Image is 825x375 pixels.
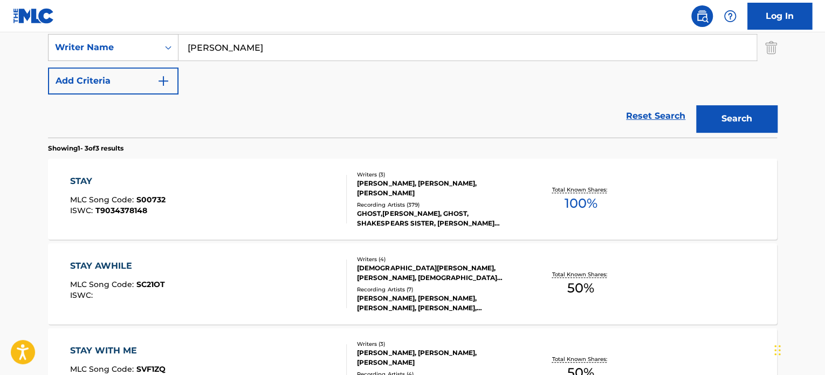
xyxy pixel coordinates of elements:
[70,195,136,204] span: MLC Song Code :
[55,41,152,54] div: Writer Name
[774,334,781,366] div: Drag
[70,279,136,289] span: MLC Song Code :
[48,1,777,138] form: Search Form
[567,278,594,298] span: 50 %
[48,67,178,94] button: Add Criteria
[13,8,54,24] img: MLC Logo
[719,5,741,27] div: Help
[95,206,147,215] span: T9034378148
[552,270,609,278] p: Total Known Shares:
[771,323,825,375] iframe: Chat Widget
[696,105,777,132] button: Search
[552,355,609,363] p: Total Known Shares:
[357,285,520,294] div: Recording Artists ( 7 )
[357,348,520,367] div: [PERSON_NAME], [PERSON_NAME], [PERSON_NAME]
[357,201,520,209] div: Recording Artists ( 379 )
[357,209,520,228] div: GHOST,[PERSON_NAME], GHOST, SHAKESPEARS SISTER, [PERSON_NAME] SISTER, [PERSON_NAME] SISTER
[136,279,165,289] span: SC21OT
[70,290,95,300] span: ISWC :
[691,5,713,27] a: Public Search
[765,34,777,61] img: Delete Criterion
[70,344,166,357] div: STAY WITH ME
[357,294,520,313] div: [PERSON_NAME], [PERSON_NAME], [PERSON_NAME], [PERSON_NAME], [PERSON_NAME]
[70,175,166,188] div: STAY
[157,74,170,87] img: 9d2ae6d4665cec9f34b9.svg
[136,195,166,204] span: S00732
[48,243,777,324] a: STAY AWHILEMLC Song Code:SC21OTISWC:Writers (4)[DEMOGRAPHIC_DATA][PERSON_NAME], [PERSON_NAME], [D...
[724,10,737,23] img: help
[48,159,777,240] a: STAYMLC Song Code:S00732ISWC:T9034378148Writers (3)[PERSON_NAME], [PERSON_NAME], [PERSON_NAME]Rec...
[564,194,597,213] span: 100 %
[696,10,709,23] img: search
[70,260,165,272] div: STAY AWHILE
[136,364,166,374] span: SVF1ZQ
[357,255,520,263] div: Writers ( 4 )
[357,340,520,348] div: Writers ( 3 )
[357,263,520,283] div: [DEMOGRAPHIC_DATA][PERSON_NAME], [PERSON_NAME], [DEMOGRAPHIC_DATA][PERSON_NAME], [PERSON_NAME]
[552,186,609,194] p: Total Known Shares:
[70,364,136,374] span: MLC Song Code :
[70,206,95,215] span: ISWC :
[48,144,123,153] p: Showing 1 - 3 of 3 results
[357,179,520,198] div: [PERSON_NAME], [PERSON_NAME], [PERSON_NAME]
[357,171,520,179] div: Writers ( 3 )
[747,3,812,30] a: Log In
[621,104,691,128] a: Reset Search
